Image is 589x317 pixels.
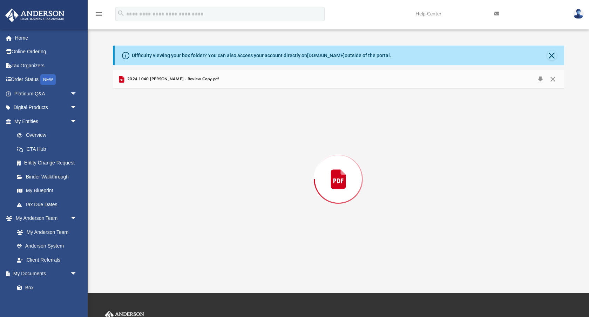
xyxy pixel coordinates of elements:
a: Overview [10,128,88,142]
a: Box [10,281,81,295]
span: arrow_drop_down [70,101,84,115]
div: Difficulty viewing your box folder? You can also access your account directly on outside of the p... [132,52,391,59]
span: 2024 1040 [PERSON_NAME] - Review Copy.pdf [126,76,219,82]
button: Close [547,50,557,60]
a: Tax Organizers [5,59,88,73]
a: menu [95,13,103,18]
a: Binder Walkthrough [10,170,88,184]
a: Digital Productsarrow_drop_down [5,101,88,115]
span: arrow_drop_down [70,211,84,226]
a: Entity Change Request [10,156,88,170]
a: Platinum Q&Aarrow_drop_down [5,87,88,101]
a: Order StatusNEW [5,73,88,87]
a: Online Ordering [5,45,88,59]
i: search [117,9,125,17]
a: My Documentsarrow_drop_down [5,267,84,281]
button: Close [547,74,559,84]
a: CTA Hub [10,142,88,156]
a: My Entitiesarrow_drop_down [5,114,88,128]
a: [DOMAIN_NAME] [307,53,345,58]
button: Download [534,74,547,84]
img: Anderson Advisors Platinum Portal [3,8,67,22]
div: NEW [40,74,56,85]
i: menu [95,10,103,18]
span: arrow_drop_down [70,267,84,281]
a: Tax Due Dates [10,197,88,211]
a: My Anderson Teamarrow_drop_down [5,211,84,225]
a: My Blueprint [10,184,84,198]
div: Preview [113,70,564,270]
a: Client Referrals [10,253,84,267]
a: Anderson System [10,239,84,253]
span: arrow_drop_down [70,114,84,129]
span: arrow_drop_down [70,87,84,101]
a: Home [5,31,88,45]
a: My Anderson Team [10,225,81,239]
img: User Pic [573,9,584,19]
